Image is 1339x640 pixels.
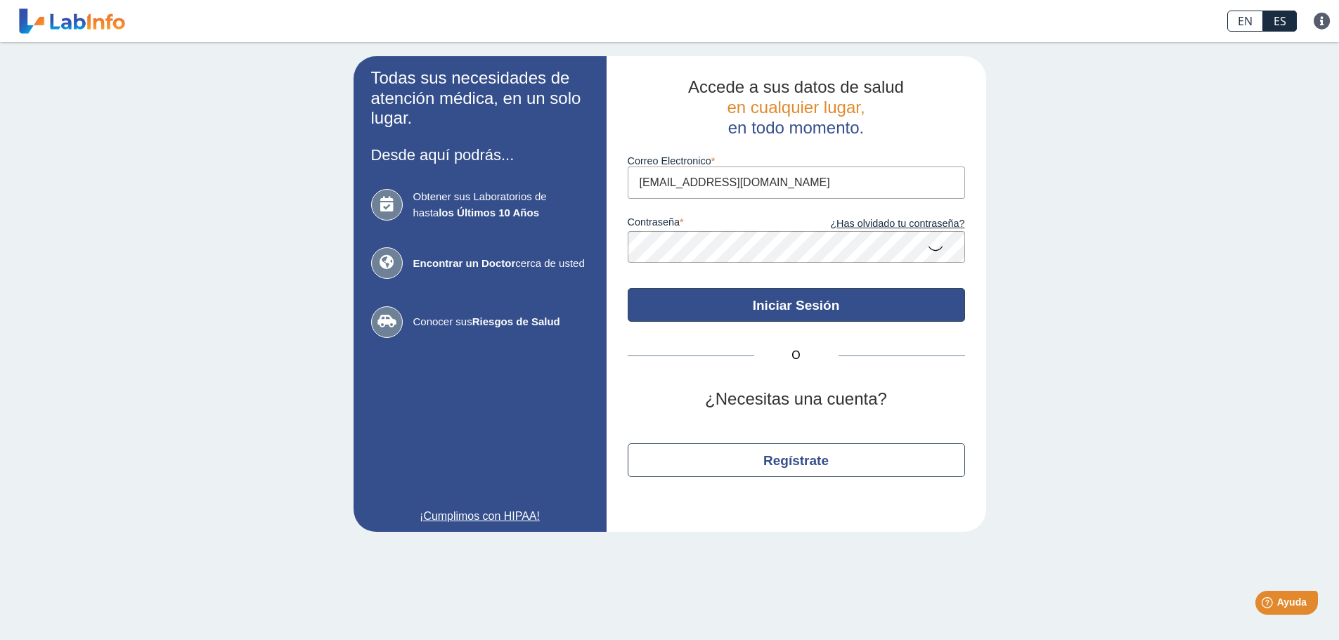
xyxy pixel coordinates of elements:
button: Iniciar Sesión [628,288,965,322]
span: en cualquier lugar, [727,98,865,117]
h2: Todas sus necesidades de atención médica, en un solo lugar. [371,68,589,129]
a: EN [1227,11,1263,32]
span: Conocer sus [413,314,589,330]
span: en todo momento. [728,118,864,137]
span: cerca de usted [413,256,589,272]
h3: Desde aquí podrás... [371,146,589,164]
span: O [754,347,839,364]
b: los Últimos 10 Años [439,207,539,218]
span: Obtener sus Laboratorios de hasta [413,189,589,221]
a: ES [1263,11,1297,32]
label: Correo Electronico [628,155,965,166]
a: ¡Cumplimos con HIPAA! [371,508,589,525]
label: contraseña [628,216,796,232]
button: Regístrate [628,443,965,477]
a: ¿Has olvidado tu contraseña? [796,216,965,232]
span: Accede a sus datos de salud [688,77,904,96]
h2: ¿Necesitas una cuenta? [628,389,965,410]
iframe: Help widget launcher [1214,585,1324,625]
b: Encontrar un Doctor [413,257,516,269]
b: Riesgos de Salud [472,315,560,327]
